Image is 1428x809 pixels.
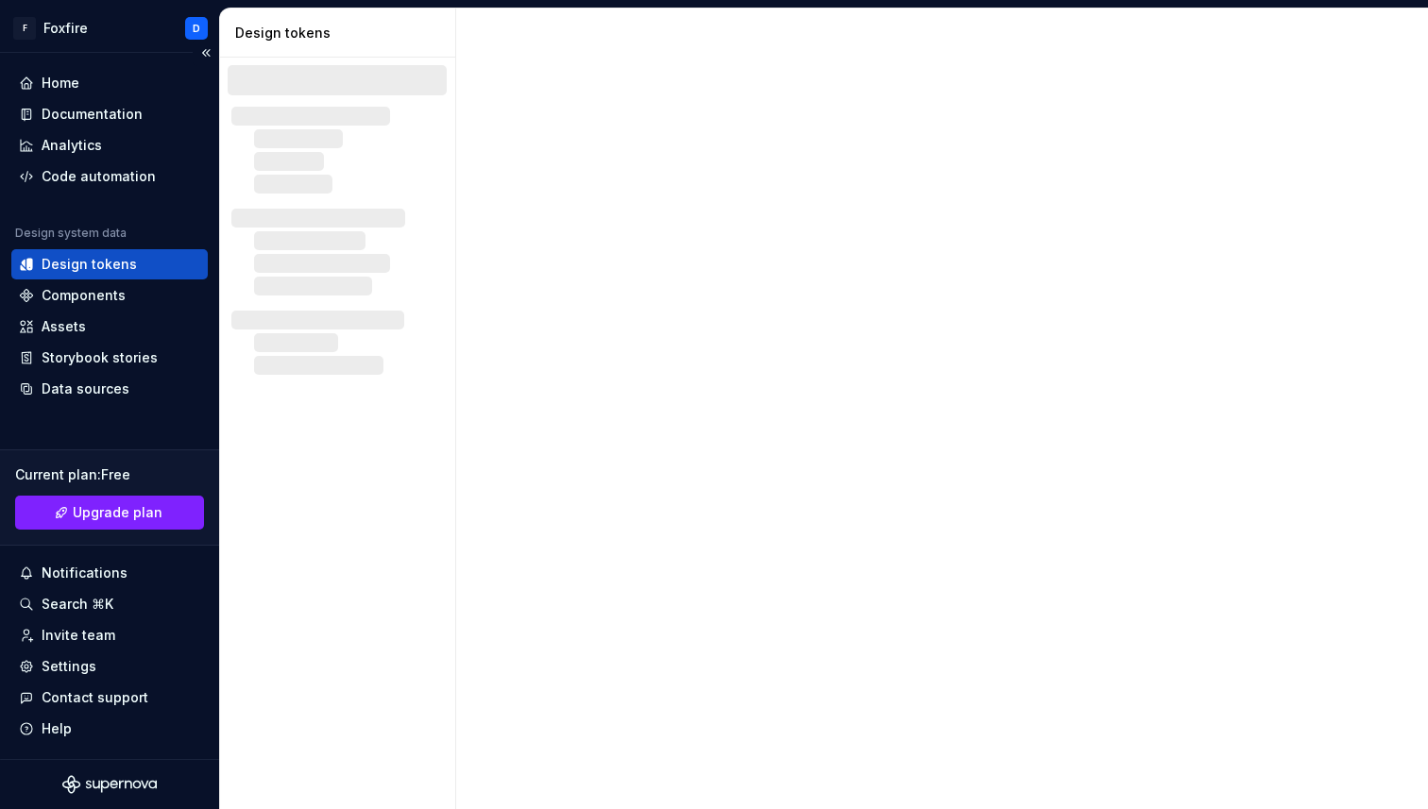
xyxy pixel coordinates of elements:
div: Documentation [42,105,143,124]
a: Upgrade plan [15,496,204,530]
span: Upgrade plan [73,503,162,522]
button: Notifications [11,558,208,588]
div: Invite team [42,626,115,645]
div: Storybook stories [42,348,158,367]
div: Assets [42,317,86,336]
a: Components [11,280,208,311]
div: Help [42,719,72,738]
div: Design system data [15,226,127,241]
a: Code automation [11,161,208,192]
div: Code automation [42,167,156,186]
a: Assets [11,312,208,342]
a: Documentation [11,99,208,129]
div: Foxfire [43,19,88,38]
div: D [193,21,200,36]
div: Design tokens [235,24,448,42]
a: Data sources [11,374,208,404]
div: Search ⌘K [42,595,113,614]
button: Help [11,714,208,744]
a: Design tokens [11,249,208,279]
svg: Supernova Logo [62,775,157,794]
div: Current plan : Free [15,465,204,484]
a: Storybook stories [11,343,208,373]
div: Contact support [42,688,148,707]
button: Collapse sidebar [193,40,219,66]
a: Home [11,68,208,98]
div: Home [42,74,79,93]
div: Design tokens [42,255,137,274]
button: Contact support [11,683,208,713]
div: Data sources [42,379,129,398]
a: Settings [11,651,208,682]
button: FFoxfireD [4,8,215,48]
a: Analytics [11,130,208,160]
div: Notifications [42,564,127,582]
button: Search ⌘K [11,589,208,619]
div: Settings [42,657,96,676]
div: Components [42,286,126,305]
a: Invite team [11,620,208,650]
div: F [13,17,36,40]
div: Analytics [42,136,102,155]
